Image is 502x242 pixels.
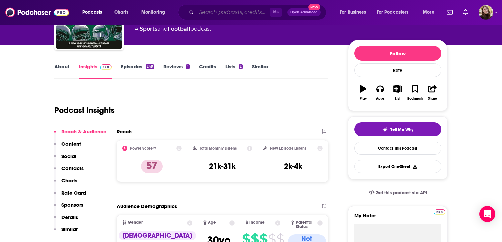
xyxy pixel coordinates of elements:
span: Podcasts [82,8,102,17]
a: About [54,63,69,79]
h1: Podcast Insights [54,105,115,115]
span: Income [249,220,265,225]
a: Show notifications dropdown [444,7,455,18]
a: Contact This Podcast [354,142,441,155]
img: Podchaser - Follow, Share and Rate Podcasts [5,6,69,19]
div: Open Intercom Messenger [479,206,495,222]
a: Football [168,26,190,32]
h3: 2k-4k [284,161,302,171]
label: My Notes [354,212,441,224]
p: 57 [141,160,163,173]
div: 2 [239,64,243,69]
button: open menu [335,7,374,18]
div: Share [428,97,437,101]
div: 249 [146,64,154,69]
a: Show notifications dropdown [460,7,471,18]
button: Details [54,214,78,226]
p: Sponsors [61,202,83,208]
div: A podcast [135,25,211,33]
p: Social [61,153,76,159]
span: Open Advanced [290,11,318,14]
div: Rate [354,63,441,77]
span: Charts [114,8,128,17]
button: Share [424,81,441,105]
span: New [308,4,320,10]
button: open menu [137,7,174,18]
a: Charts [110,7,132,18]
a: Sports [140,26,157,32]
button: Apps [372,81,389,105]
span: For Podcasters [377,8,409,17]
div: Play [360,97,367,101]
button: List [389,81,406,105]
a: Get this podcast via API [363,185,432,201]
img: User Profile [479,5,493,20]
h2: Audience Demographics [117,203,177,209]
span: Gender [128,220,143,225]
button: Show profile menu [479,5,493,20]
p: Rate Card [61,190,86,196]
span: For Business [340,8,366,17]
span: Logged in as katiefuchs [479,5,493,20]
h2: Reach [117,128,132,135]
span: Age [208,220,216,225]
button: Bookmark [406,81,424,105]
p: Similar [61,226,78,232]
p: Details [61,214,78,220]
div: Bookmark [407,97,423,101]
span: and [157,26,168,32]
span: Get this podcast via API [376,190,427,196]
button: Content [54,141,81,153]
a: Episodes249 [121,63,154,79]
span: More [423,8,434,17]
p: Contacts [61,165,84,171]
button: open menu [418,7,443,18]
p: Reach & Audience [61,128,106,135]
div: Search podcasts, credits, & more... [184,5,333,20]
a: Lists2 [225,63,243,79]
a: Similar [252,63,268,79]
h2: New Episode Listens [270,146,306,151]
button: Follow [354,46,441,61]
span: Monitoring [141,8,165,17]
h3: 21k-31k [209,161,236,171]
a: InsightsPodchaser Pro [79,63,112,79]
button: Open AdvancedNew [287,8,321,16]
button: Reach & Audience [54,128,106,141]
a: Credits [199,63,216,79]
div: [DEMOGRAPHIC_DATA] [119,231,196,240]
span: Parental Status [296,220,316,229]
div: Apps [376,97,385,101]
a: Reviews1 [163,63,189,79]
button: Charts [54,177,77,190]
p: Charts [61,177,77,184]
h2: Total Monthly Listens [199,146,237,151]
a: Pro website [434,208,445,215]
button: Export One-Sheet [354,160,441,173]
div: 1 [186,64,189,69]
button: Sponsors [54,202,83,214]
h2: Power Score™ [130,146,156,151]
span: Tell Me Why [390,127,413,132]
button: open menu [78,7,111,18]
button: Social [54,153,76,165]
button: Rate Card [54,190,86,202]
span: ⌘ K [270,8,282,17]
img: Podchaser Pro [100,64,112,70]
input: Search podcasts, credits, & more... [196,7,270,18]
button: open menu [373,7,418,18]
img: Podchaser Pro [434,209,445,215]
button: Play [354,81,372,105]
div: List [395,97,400,101]
p: Content [61,141,81,147]
button: Similar [54,226,78,238]
img: tell me why sparkle [382,127,388,132]
button: tell me why sparkleTell Me Why [354,122,441,136]
button: Contacts [54,165,84,177]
